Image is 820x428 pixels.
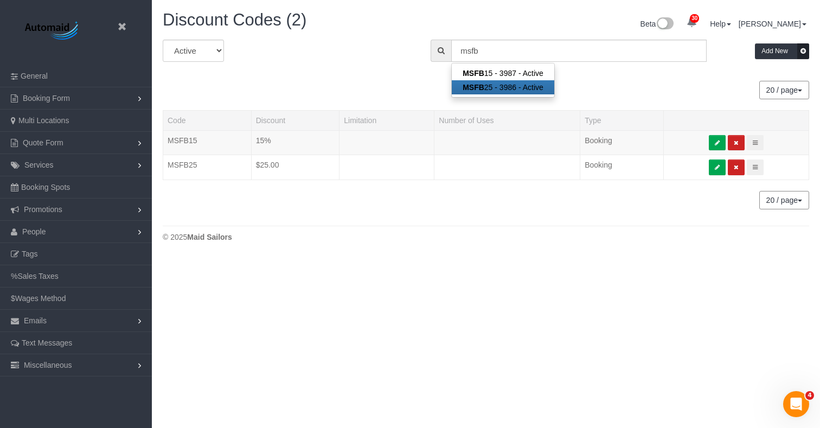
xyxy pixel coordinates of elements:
[163,155,252,180] td: Code
[434,110,580,130] th: Number of Uses
[251,155,339,180] td: Discount
[783,391,809,417] iframe: Intercom live chat
[23,94,70,103] span: Booking Form
[21,72,48,80] span: General
[580,130,664,155] td: Type
[187,233,232,241] strong: Maid Sailors
[163,130,252,155] td: Code
[24,205,62,214] span: Promotions
[163,10,306,29] span: Discount Codes (2)
[15,294,66,303] span: Wages Method
[22,250,38,258] span: Tags
[656,17,674,31] img: New interface
[24,316,47,325] span: Emails
[339,110,434,130] th: Limitation
[463,83,484,92] strong: MSFB
[251,110,339,130] th: Discount
[23,138,63,147] span: Quote Form
[640,20,674,28] a: Beta
[22,338,72,347] span: Text Messages
[580,155,664,180] td: Type
[759,81,809,99] button: 20 / page
[452,66,554,80] a: MSFB15 - 3987 - Active
[755,43,809,59] button: Add New
[251,130,339,155] td: Discount
[760,191,809,209] nav: Pagination navigation
[434,130,580,155] td: Number of Uses
[17,272,58,280] span: Sales Taxes
[22,227,46,236] span: People
[163,232,809,242] div: © 2025
[451,40,707,62] input: Enter the first 3 letters of the name to search
[805,391,814,400] span: 4
[452,80,554,94] a: MSFB25 - 3986 - Active
[339,130,434,155] td: Limitation
[690,14,699,23] span: 30
[760,81,809,99] nav: Pagination navigation
[18,116,69,125] span: Multi Locations
[21,183,70,191] span: Booking Spots
[434,155,580,180] td: Number of Uses
[24,361,72,369] span: Miscellaneous
[710,20,731,28] a: Help
[759,191,809,209] button: 20 / page
[163,110,252,130] th: Code
[339,155,434,180] td: Limitation
[681,11,702,35] a: 30
[19,19,87,43] img: Automaid Logo
[739,20,806,28] a: [PERSON_NAME]
[463,69,484,78] strong: MSFB
[24,161,54,169] span: Services
[580,110,664,130] th: Type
